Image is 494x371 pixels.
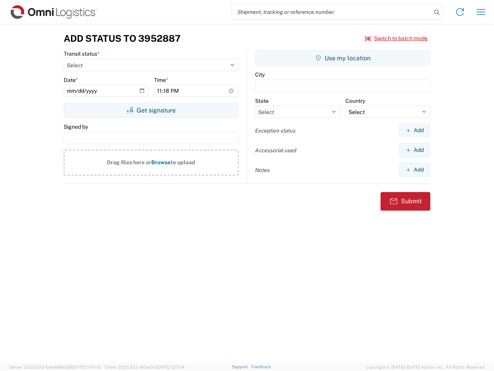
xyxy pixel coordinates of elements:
[255,147,296,154] label: Accessorial used
[154,77,168,83] label: Time
[64,50,100,57] label: Transit status
[64,77,78,83] label: Date
[251,364,271,369] a: Feedback
[399,163,430,177] button: Add
[171,159,195,165] span: to upload
[232,5,431,19] input: Shipment, tracking or reference number
[399,143,430,157] button: Add
[151,159,171,165] span: Browse
[255,97,269,104] label: State
[64,102,239,118] button: Get signature
[255,71,265,78] label: City
[345,97,365,104] label: Country
[366,364,485,371] span: Copyright © [DATE]-[DATE] Agistix Inc., All Rights Reserved
[255,127,296,134] label: Exception status
[255,167,270,174] label: Notes
[105,365,184,369] span: Client: 2025.20.0-8c6e0cf
[255,50,430,66] button: Use my location
[64,123,88,130] label: Signed by
[107,159,151,165] span: Drag files here or
[365,32,428,45] button: Switch to batch mode
[399,123,430,138] button: Add
[232,364,251,369] a: Support
[157,365,184,369] span: [DATE] 12:11:14
[64,33,181,44] h3: Add Status to 3952887
[72,365,101,369] span: [DATE] 11:47:12
[381,192,430,211] button: Submit
[9,365,101,369] span: Server: 2025.20.0-5efa686e39f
